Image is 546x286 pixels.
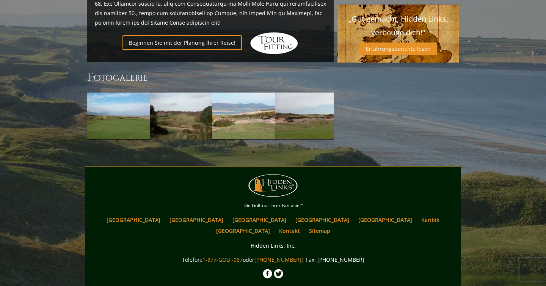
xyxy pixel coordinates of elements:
[348,14,448,38] font: „Gut gemacht, Hidden Links, verbeuge dich!“
[274,269,283,278] img: Twitter
[305,225,334,236] a: Sitemap
[87,73,148,84] font: Fotogalerie
[243,202,303,209] font: Die Golftour Ihrer Fantasie™
[229,214,290,225] a: [GEOGRAPHIC_DATA]
[122,35,242,50] a: Beginnen Sie mit der Planung Ihrer Reise!
[279,227,300,234] font: Kontakt
[243,256,254,263] font: oder
[216,227,270,234] font: [GEOGRAPHIC_DATA]
[292,214,353,225] a: [GEOGRAPHIC_DATA]
[254,256,301,263] a: [PHONE_NUMBER]
[366,45,431,52] font: Erfahrungsberichte lesen
[359,42,437,55] a: Erfahrungsberichte lesen
[275,225,304,236] a: Kontakt
[358,216,412,223] font: [GEOGRAPHIC_DATA]
[202,256,243,263] a: 1-877-GOLF-067
[169,216,223,223] font: [GEOGRAPHIC_DATA]
[103,214,164,225] a: [GEOGRAPHIC_DATA]
[182,256,202,263] font: Telefon:
[301,256,364,263] font: | Fax: [PHONE_NUMBER]
[107,216,160,223] font: [GEOGRAPHIC_DATA]
[355,214,416,225] a: [GEOGRAPHIC_DATA]
[232,216,286,223] font: [GEOGRAPHIC_DATA]
[129,39,235,46] font: Beginnen Sie mit der Planung Ihrer Reise!
[166,214,227,225] a: [GEOGRAPHIC_DATA]
[309,227,330,234] font: Sitemap
[295,216,349,223] font: [GEOGRAPHIC_DATA]
[251,242,296,249] font: Hidden Links, Inc.
[249,32,299,55] img: Versteckte Links
[417,214,443,225] a: Karibik
[263,269,272,278] img: Facebook
[212,225,274,236] a: [GEOGRAPHIC_DATA]
[421,216,439,223] font: Karibik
